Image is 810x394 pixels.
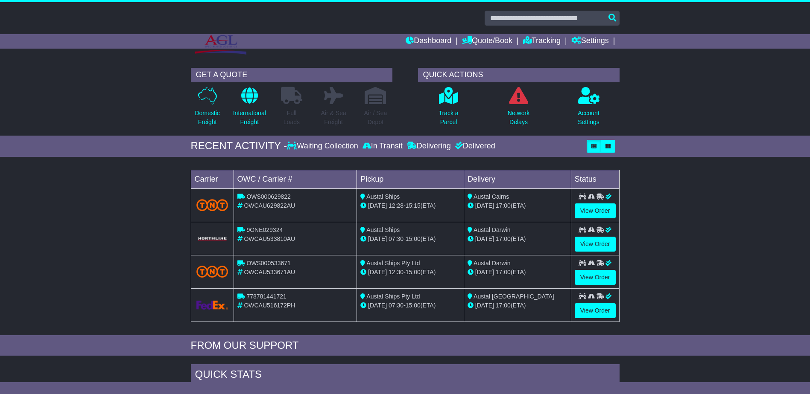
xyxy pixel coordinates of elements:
[571,170,619,188] td: Status
[575,270,616,285] a: View Order
[244,269,295,275] span: OWCAU533671AU
[196,301,228,310] img: GetCarrierServiceLogo
[194,87,220,131] a: DomesticFreight
[462,34,512,49] a: Quote/Book
[439,109,458,127] p: Track a Parcel
[287,142,360,151] div: Waiting Collection
[191,339,620,352] div: FROM OUR SUPPORT
[196,199,228,211] img: TNT_Domestic.png
[246,293,286,300] span: 778781441721
[321,109,346,127] p: Air & Sea Freight
[360,235,460,243] div: - (ETA)
[196,236,228,241] img: GetCarrierServiceLogo
[234,170,357,188] td: OWC / Carrier #
[468,201,567,210] div: (ETA)
[233,87,266,131] a: InternationalFreight
[364,109,387,127] p: Air / Sea Depot
[357,170,464,188] td: Pickup
[389,235,404,242] span: 07:30
[578,109,599,127] p: Account Settings
[366,260,420,267] span: Austal Ships Pty Ltd
[496,202,511,209] span: 17:00
[191,170,234,188] td: Carrier
[191,364,620,387] div: Quick Stats
[474,260,510,267] span: Austal Darwin
[406,202,421,209] span: 15:15
[507,87,530,131] a: NetworkDelays
[475,302,494,309] span: [DATE]
[468,301,567,310] div: (ETA)
[368,202,387,209] span: [DATE]
[281,109,302,127] p: Full Loads
[246,193,291,200] span: OWS000629822
[191,140,287,152] div: RECENT ACTIVITY -
[575,237,616,252] a: View Order
[244,235,295,242] span: OWCAU533810AU
[468,268,567,277] div: (ETA)
[474,293,554,300] span: Austal [GEOGRAPHIC_DATA]
[366,193,400,200] span: Austal Ships
[468,235,567,243] div: (ETA)
[368,302,387,309] span: [DATE]
[418,68,620,82] div: QUICK ACTIONS
[475,269,494,275] span: [DATE]
[389,302,404,309] span: 07:30
[360,142,405,151] div: In Transit
[233,109,266,127] p: International Freight
[405,142,453,151] div: Delivering
[389,269,404,275] span: 12:30
[577,87,600,131] a: AccountSettings
[496,269,511,275] span: 17:00
[191,68,392,82] div: GET A QUOTE
[496,302,511,309] span: 17:00
[360,268,460,277] div: - (ETA)
[523,34,561,49] a: Tracking
[571,34,609,49] a: Settings
[474,226,510,233] span: Austal Darwin
[406,235,421,242] span: 15:00
[575,203,616,218] a: View Order
[360,301,460,310] div: - (ETA)
[406,302,421,309] span: 15:00
[368,269,387,275] span: [DATE]
[474,193,509,200] span: Austal Cairns
[508,109,529,127] p: Network Delays
[464,170,571,188] td: Delivery
[196,266,228,277] img: TNT_Domestic.png
[496,235,511,242] span: 17:00
[438,87,459,131] a: Track aParcel
[475,202,494,209] span: [DATE]
[366,293,420,300] span: Austal Ships Pty Ltd
[366,226,400,233] span: Austal Ships
[360,201,460,210] div: - (ETA)
[406,269,421,275] span: 15:00
[406,34,451,49] a: Dashboard
[475,235,494,242] span: [DATE]
[244,302,295,309] span: OWCAU516172PH
[368,235,387,242] span: [DATE]
[453,142,495,151] div: Delivered
[389,202,404,209] span: 12:28
[575,303,616,318] a: View Order
[244,202,295,209] span: OWCAU629822AU
[246,226,283,233] span: 9ONE029324
[246,260,291,267] span: OWS000533671
[195,109,219,127] p: Domestic Freight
